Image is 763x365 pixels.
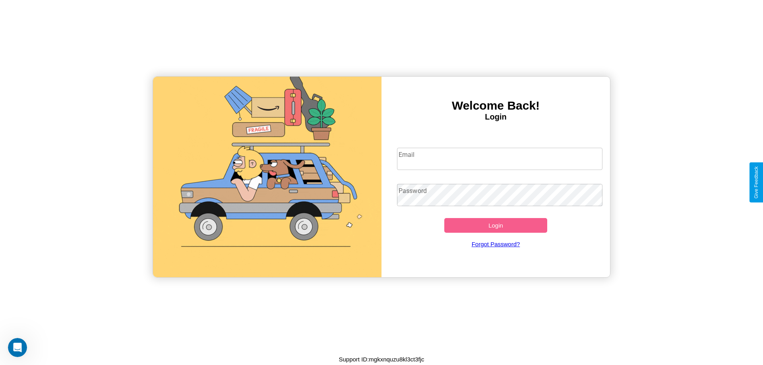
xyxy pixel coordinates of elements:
a: Forgot Password? [393,233,599,255]
h3: Welcome Back! [381,99,610,112]
p: Support ID: mgkxnquzu8kl3ct3fjc [339,354,424,365]
iframe: Intercom live chat [8,338,27,357]
h4: Login [381,112,610,122]
div: Give Feedback [753,166,759,199]
button: Login [444,218,547,233]
img: gif [153,77,381,277]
